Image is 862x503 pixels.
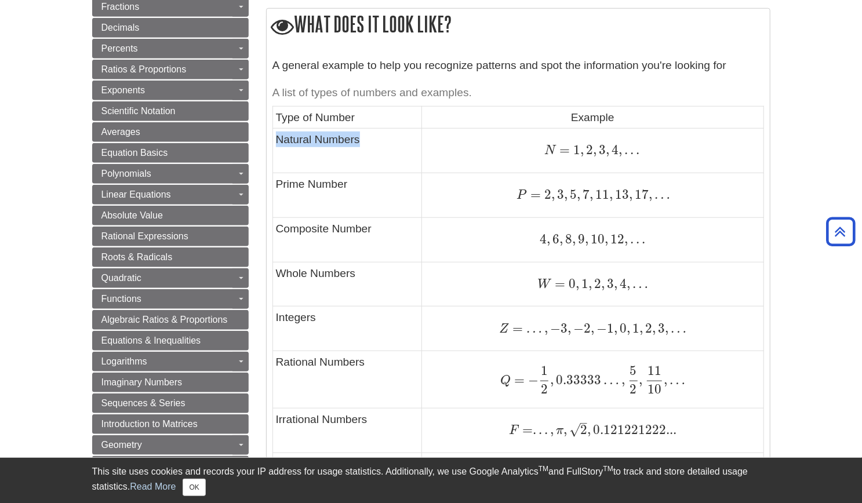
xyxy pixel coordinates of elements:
span: 1 [541,363,548,378]
span: 3 [605,276,614,291]
span: , [624,231,628,247]
span: , [619,142,623,158]
span: − [548,320,561,336]
span: 2 [584,142,593,158]
span: Q [500,374,511,387]
span: Introduction to Matrices [101,419,198,429]
td: Example [422,106,763,128]
div: This site uses cookies and records your IP address for usage statistics. Additionally, we use Goo... [92,465,770,496]
span: … [601,372,619,388]
span: , [665,320,668,336]
a: Exponents [92,81,249,100]
span: , [564,187,568,202]
a: Quadratic [92,268,249,288]
h2: What does it look like? [267,9,770,42]
span: 3 [656,320,665,336]
span: 3 [555,187,564,202]
span: . [634,142,640,158]
span: Geometry [101,440,142,450]
span: 2 [592,276,601,291]
span: Percents [101,43,138,53]
span: , [639,372,643,388]
span: , [559,231,563,247]
span: 2 [584,320,591,336]
span: , [547,231,550,247]
span: 7 [580,187,590,202]
span: − [525,372,539,388]
button: Close [183,479,205,496]
span: 1 [630,320,639,336]
a: Averages [92,122,249,142]
span: Decimals [101,23,140,32]
span: = [556,142,570,158]
span: Scientific Notation [101,106,176,116]
span: Algebraic Ratios & Proportions [101,315,228,325]
a: Ratios & Proportions [92,60,249,79]
a: Percents [92,39,249,59]
a: Linear Equations [92,185,249,205]
td: Whole Numbers [272,262,422,307]
span: Functions [101,294,141,304]
a: Back to Top [822,224,859,239]
span: Equations & Inequalities [101,336,201,345]
span: N [544,144,556,157]
span: , [568,320,571,336]
span: 4 [540,231,547,247]
span: , [548,422,554,438]
span: 4 [609,142,619,158]
span: 9 [576,231,585,247]
a: Logarithms [92,352,249,371]
span: Quadratic [101,273,141,283]
a: Absolute Value [92,206,249,225]
span: Equation Basics [101,148,168,158]
span: , [639,320,643,336]
span: 11 [648,363,661,378]
span: √ [569,422,580,438]
a: Introduction to Matrices [92,414,249,434]
span: , [629,187,632,202]
a: Functions [92,289,249,309]
span: , [588,276,592,291]
span: Polynomials [101,169,151,178]
span: 13 [613,187,629,202]
span: 2 [580,422,587,438]
span: , [542,320,548,336]
span: , [614,320,617,336]
span: , [587,422,591,438]
span: Fractions [101,2,140,12]
span: 6 [550,231,559,247]
span: … [667,372,685,388]
span: … [630,276,648,291]
a: Roots & Radicals [92,247,249,267]
span: 1 [579,276,588,291]
span: = [509,320,523,336]
a: Read More [130,482,176,491]
a: Rational Expressions [92,227,249,246]
a: Decimals [92,18,249,38]
span: 1 [570,142,580,158]
td: Natural Numbers [272,129,422,173]
span: . [628,231,634,247]
span: , [627,320,630,336]
span: , [551,187,555,202]
span: 0.121221222... [591,422,676,438]
span: – [580,415,587,431]
span: . [542,422,548,438]
span: , [590,187,593,202]
span: Z [499,323,509,336]
span: , [576,276,579,291]
span: 12 [608,231,624,247]
td: Composite Number [272,217,422,262]
span: Exponents [101,85,146,95]
td: Integers [272,307,422,351]
span: 2 [541,381,548,397]
a: Equations & Inequalities [92,331,249,351]
td: Type of Number [272,106,422,128]
caption: A list of types of numbers and examples. [272,80,764,106]
a: Scientific Notation [92,101,249,121]
span: 5 [630,363,637,378]
span: , [664,372,667,388]
span: . [640,231,646,247]
td: Irrational Numbers [272,408,422,453]
span: 8 [563,231,572,247]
